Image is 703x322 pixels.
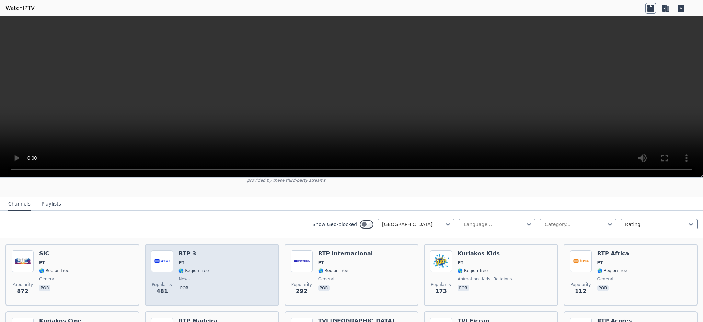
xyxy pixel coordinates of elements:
[318,250,373,257] h6: RTP Internacional
[458,260,463,265] span: PT
[39,276,55,282] span: general
[570,250,592,272] img: RTP Africa
[458,250,512,257] h6: Kuriakos Kids
[178,250,209,257] h6: RTP 3
[291,250,313,272] img: RTP Internacional
[430,250,452,272] img: Kuriakos Kids
[178,260,184,265] span: PT
[312,221,357,228] label: Show Geo-blocked
[5,4,35,12] a: WatchIPTV
[12,282,33,287] span: Popularity
[151,250,173,272] img: RTP 3
[42,198,61,211] button: Playlists
[12,250,34,272] img: SIC
[480,276,490,282] span: kids
[157,287,168,296] span: 481
[152,282,172,287] span: Popularity
[435,287,447,296] span: 173
[291,282,312,287] span: Popularity
[597,276,613,282] span: general
[296,287,307,296] span: 292
[17,287,28,296] span: 872
[458,276,479,282] span: animation
[492,276,512,282] span: religious
[39,260,45,265] span: PT
[318,276,334,282] span: general
[431,282,451,287] span: Popularity
[318,260,324,265] span: PT
[318,268,348,274] span: 🌎 Region-free
[458,268,488,274] span: 🌎 Region-free
[178,276,189,282] span: news
[458,285,469,291] p: por
[318,285,330,291] p: por
[8,198,31,211] button: Channels
[39,268,69,274] span: 🌎 Region-free
[575,287,586,296] span: 112
[597,268,627,274] span: 🌎 Region-free
[597,250,629,257] h6: RTP Africa
[571,282,591,287] span: Popularity
[178,285,190,291] p: por
[39,250,69,257] h6: SIC
[178,268,209,274] span: 🌎 Region-free
[597,285,609,291] p: por
[597,260,603,265] span: PT
[39,285,50,291] p: por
